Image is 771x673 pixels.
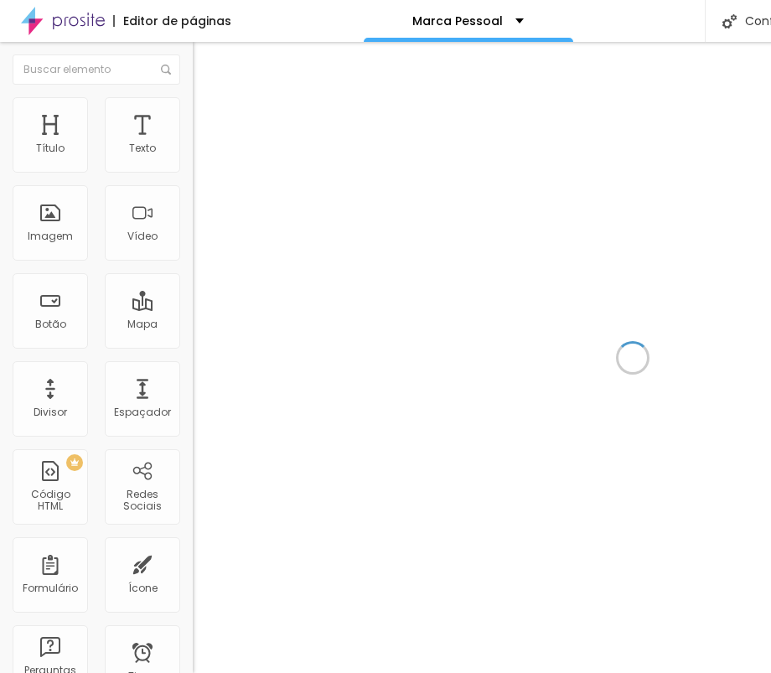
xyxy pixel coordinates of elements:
div: Mapa [127,318,158,330]
div: Título [36,142,65,154]
img: Icone [161,65,171,75]
div: Botão [35,318,66,330]
div: Espaçador [114,406,171,418]
input: Buscar elemento [13,54,180,85]
div: Redes Sociais [109,489,175,513]
div: Formulário [23,582,78,594]
div: Imagem [28,230,73,242]
div: Texto [129,142,156,154]
div: Editor de páginas [113,15,231,27]
div: Divisor [34,406,67,418]
img: Icone [722,14,737,28]
div: Vídeo [127,230,158,242]
div: Ícone [128,582,158,594]
p: Marca Pessoal [412,15,503,27]
div: Código HTML [17,489,83,513]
